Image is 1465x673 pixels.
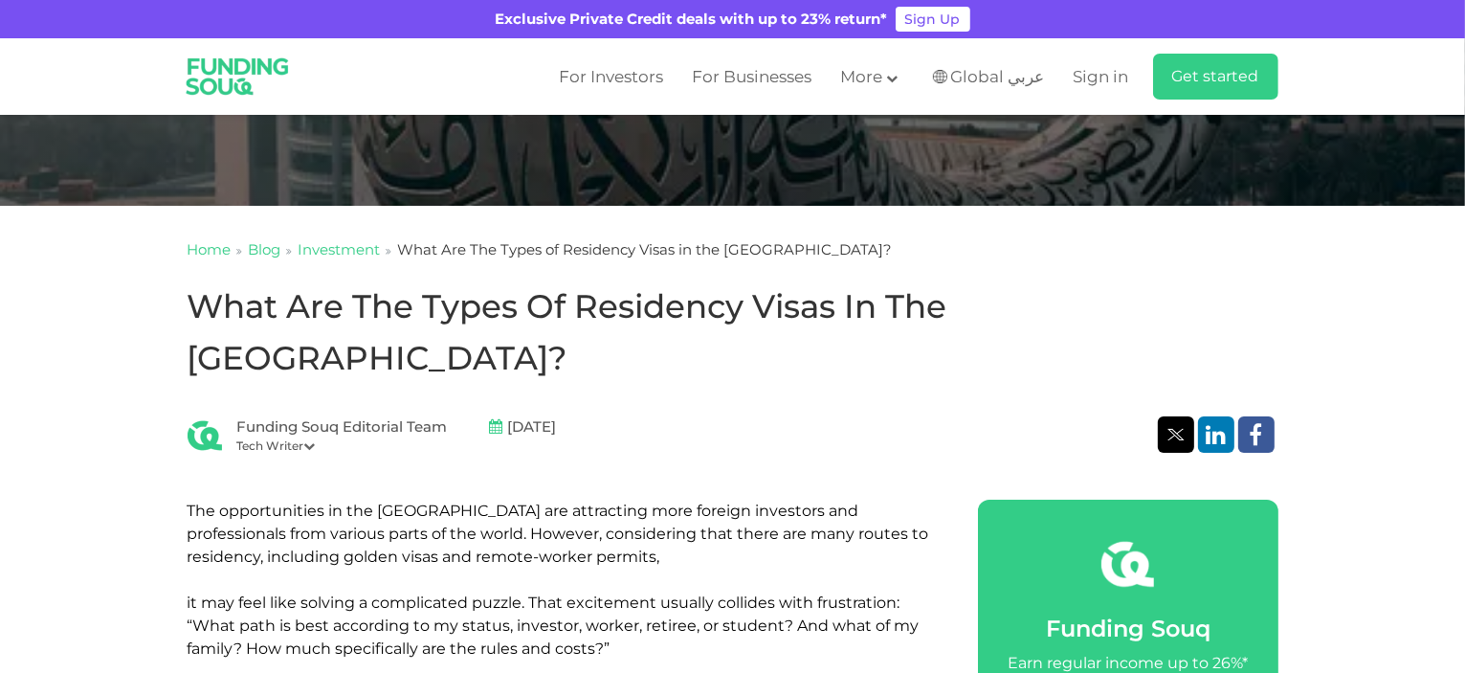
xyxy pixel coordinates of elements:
[188,280,1278,384] h1: What Are The Types of Residency Visas in the [GEOGRAPHIC_DATA]?
[1172,67,1259,85] span: Get started
[1069,61,1129,93] a: Sign in
[951,66,1045,88] span: Global عربي
[237,416,448,438] div: Funding Souq Editorial Team
[188,418,222,453] img: Blog Author
[398,239,893,261] div: What Are The Types of Residency Visas in the [GEOGRAPHIC_DATA]?
[933,70,947,83] img: SA Flag
[840,67,882,86] span: More
[237,437,448,455] div: Tech Writer
[299,240,381,258] a: Investment
[249,240,281,258] a: Blog
[508,416,557,438] span: [DATE]
[1046,615,1210,642] span: Funding Souq
[896,7,970,32] a: Sign Up
[496,9,888,31] div: Exclusive Private Credit deals with up to 23% return*
[173,42,302,111] img: Logo
[687,61,816,93] a: For Businesses
[1101,538,1154,591] img: fsicon
[188,502,929,658] span: The opportunities in the [GEOGRAPHIC_DATA] are attracting more foreign investors and professional...
[188,240,232,258] a: Home
[1167,429,1185,440] img: twitter
[1074,67,1129,86] span: Sign in
[554,61,668,93] a: For Investors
